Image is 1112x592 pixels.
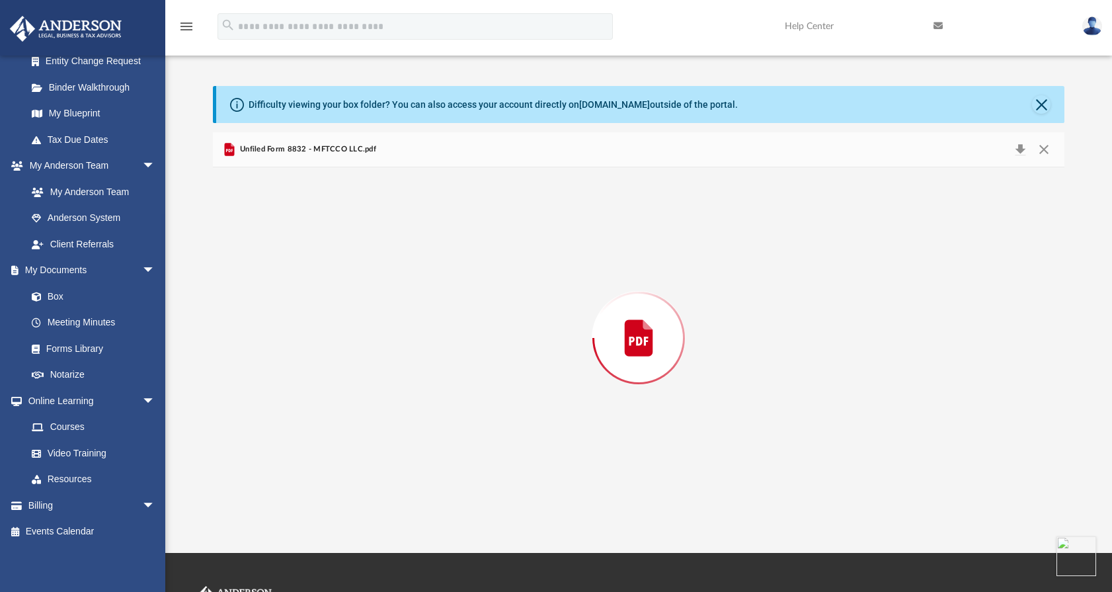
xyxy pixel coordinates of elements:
[19,440,162,466] a: Video Training
[142,388,169,415] span: arrow_drop_down
[9,492,175,519] a: Billingarrow_drop_down
[9,519,175,545] a: Events Calendar
[19,205,169,232] a: Anderson System
[19,362,169,388] a: Notarize
[179,19,194,34] i: menu
[9,388,169,414] a: Online Learningarrow_drop_down
[19,310,169,336] a: Meeting Minutes
[1032,140,1056,159] button: Close
[249,98,738,112] div: Difficulty viewing your box folder? You can also access your account directly on outside of the p...
[142,257,169,284] span: arrow_drop_down
[1032,95,1051,114] button: Close
[19,283,162,310] a: Box
[9,153,169,179] a: My Anderson Teamarrow_drop_down
[19,466,169,493] a: Resources
[19,414,169,441] a: Courses
[221,18,235,32] i: search
[179,25,194,34] a: menu
[237,144,376,155] span: Unfiled Form 8832 - MFTCCO LLC.pdf
[142,492,169,519] span: arrow_drop_down
[19,231,169,257] a: Client Referrals
[1009,140,1033,159] button: Download
[19,126,175,153] a: Tax Due Dates
[19,101,169,127] a: My Blueprint
[213,132,1065,509] div: Preview
[579,99,650,110] a: [DOMAIN_NAME]
[9,257,169,284] a: My Documentsarrow_drop_down
[19,74,175,101] a: Binder Walkthrough
[19,335,162,362] a: Forms Library
[142,153,169,180] span: arrow_drop_down
[1082,17,1102,36] img: User Pic
[19,48,175,75] a: Entity Change Request
[19,179,162,205] a: My Anderson Team
[6,16,126,42] img: Anderson Advisors Platinum Portal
